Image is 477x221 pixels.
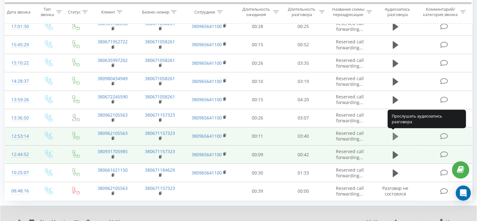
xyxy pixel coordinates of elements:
a: 380965641100 [192,78,222,84]
a: 380671157323 [145,185,175,191]
td: 00:28 [235,17,280,36]
span: Reserved call forwarding... [336,57,364,69]
div: 17:01:30 [11,20,28,33]
td: 00:09 [235,146,280,164]
a: 380962105563 [98,130,128,136]
div: Прослушать аудиозапись разговора [388,110,466,128]
a: 380671058261 [145,94,175,100]
td: 00:30 [235,164,280,182]
a: 380965641100 [192,41,222,47]
span: Разговор не состоялся [382,185,408,197]
span: Reserved call forwarding... [336,75,364,87]
a: 380671058261 [145,57,175,63]
span: Reserved call forwarding... [336,148,364,160]
div: Длительность ожидания [241,7,272,17]
a: 380965641100 [192,60,222,66]
a: 380931705985 [98,148,128,154]
td: 00:10 [235,72,280,91]
a: 380671157323 [145,148,175,154]
a: 380980434949 [98,75,128,81]
div: 13:36:50 [11,112,28,124]
td: 01:33 [280,164,326,182]
span: Reserved call forwarding... [336,185,364,197]
td: 00:26 [235,54,280,72]
a: 380671157323 [145,112,175,118]
td: 00:15 [235,36,280,54]
a: 380965641100 [192,23,222,29]
td: 00:26 [235,109,280,127]
td: 00:52 [280,36,326,54]
a: 380962105563 [98,112,128,118]
a: 380635997202 [98,57,128,63]
div: Сотрудник [194,9,215,14]
a: 380962105563 [98,185,128,191]
div: Open Intercom Messenger [456,185,471,201]
div: 10:25:07 [11,167,28,179]
span: Reserved call forwarding... [336,112,364,124]
a: 380672245590 [98,94,128,100]
a: 380965641100 [192,170,222,176]
a: 380965641100 [192,97,222,102]
td: 00:25 [280,17,326,36]
a: 380671952722 [98,39,128,45]
div: 12:44:52 [11,148,28,161]
td: 03:40 [280,127,326,145]
div: Бизнес номер [142,9,169,14]
a: 380671058261 [145,75,175,81]
div: Клиент [101,9,115,14]
a: 380661621150 [98,167,128,173]
td: 03:35 [280,54,326,72]
div: Дата звонка [7,9,30,14]
span: Reserved call forwarding... [336,130,364,142]
td: 00:11 [235,127,280,145]
a: 380965641100 [192,152,222,157]
span: Reserved call forwarding... [336,20,364,32]
div: 15:45:29 [11,39,28,51]
div: Название схемы переадресации [332,7,365,17]
td: 00:42 [280,146,326,164]
td: 03:19 [280,72,326,91]
div: 08:48:16 [11,185,28,197]
div: Длительность разговора [286,7,317,17]
div: Тип звонка [40,7,54,17]
td: 00:39 [235,182,280,200]
td: 04:20 [280,91,326,109]
a: 380671157323 [145,130,175,136]
div: Комментарий/категория звонка [422,7,458,17]
span: Reserved call forwarding... [336,94,364,105]
div: Аудиозапись разговора [379,7,416,17]
div: 13:59:26 [11,94,28,106]
a: 380965641100 [192,115,222,121]
div: 12:53:14 [11,130,28,142]
td: 00:00 [280,182,326,200]
div: 15:10:22 [11,57,28,69]
a: 380671184629 [145,167,175,173]
div: Статус [68,9,81,14]
span: Reserved call forwarding... [336,39,364,50]
span: Reserved call forwarding... [336,167,364,179]
a: 380671058261 [145,39,175,45]
td: 03:07 [280,109,326,127]
a: 380965641100 [192,133,222,139]
div: 14:28:37 [11,75,28,87]
td: 00:15 [235,91,280,109]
